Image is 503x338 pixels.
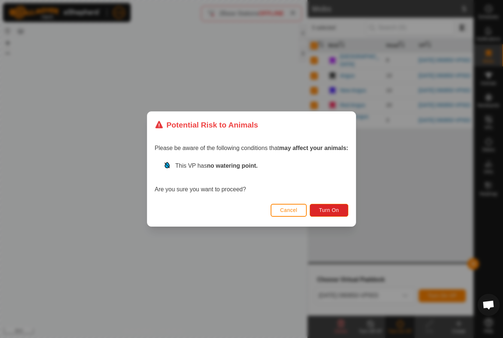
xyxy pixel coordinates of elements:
[271,204,307,217] button: Cancel
[155,119,258,130] div: Potential Risk to Animals
[207,163,258,169] strong: no watering point.
[155,161,348,194] div: Are you sure you want to proceed?
[478,294,500,316] div: Open chat
[279,145,348,151] strong: may affect your animals:
[155,145,348,151] span: Please be aware of the following conditions that
[280,207,298,213] span: Cancel
[319,207,339,213] span: Turn On
[175,163,258,169] span: This VP has
[310,204,348,217] button: Turn On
